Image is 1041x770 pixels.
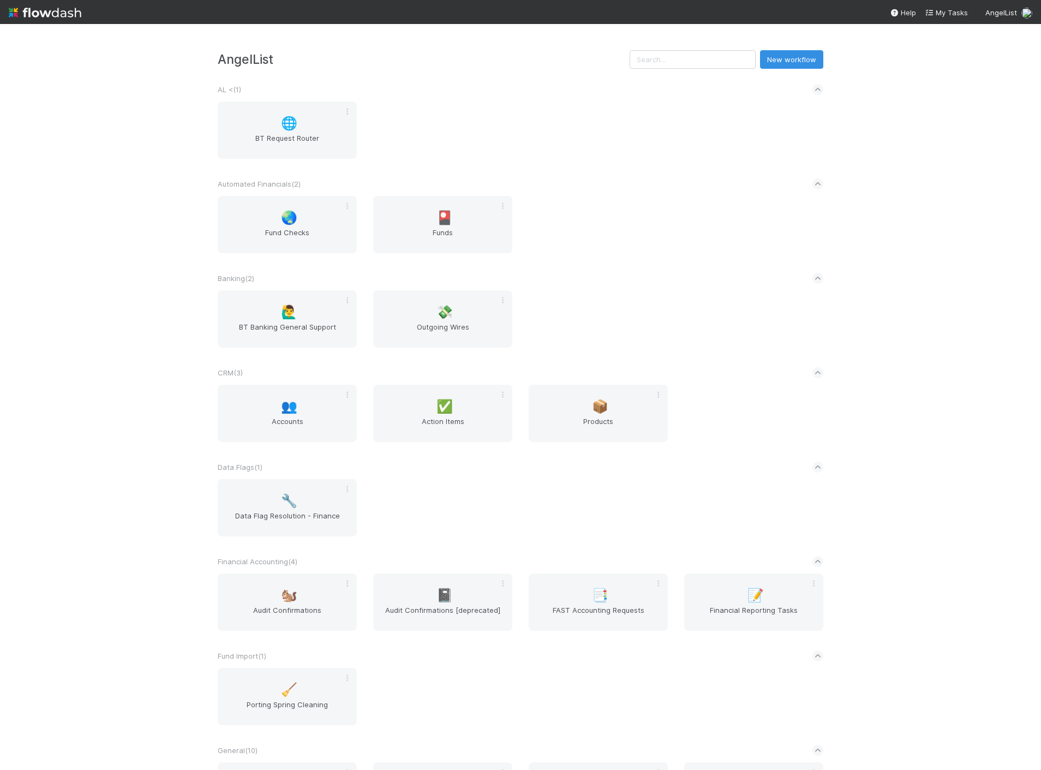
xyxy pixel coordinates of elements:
span: 🐿️ [281,588,297,602]
span: Data Flag Resolution - Finance [222,510,352,532]
a: My Tasks [925,7,968,18]
span: Accounts [222,416,352,438]
a: 🎴Funds [373,196,512,253]
a: 🌐BT Request Router [218,102,357,159]
span: 📦 [592,399,608,414]
a: 📝Financial Reporting Tasks [684,574,823,631]
span: 🌐 [281,116,297,130]
span: Action Items [378,416,508,438]
a: 👥Accounts [218,385,357,442]
h3: AngelList [218,52,630,67]
a: 🌏Fund Checks [218,196,357,253]
div: Help [890,7,916,18]
span: Financial Reporting Tasks [689,605,819,626]
a: 📦Products [529,385,668,442]
span: Fund Import ( 1 ) [218,652,266,660]
span: Fund Checks [222,227,352,249]
span: Products [533,416,663,438]
a: 💸Outgoing Wires [373,290,512,348]
span: Data Flags ( 1 ) [218,463,262,471]
img: logo-inverted-e16ddd16eac7371096b0.svg [9,3,81,22]
a: 🐿️Audit Confirmations [218,574,357,631]
span: Porting Spring Cleaning [222,699,352,721]
a: 📑FAST Accounting Requests [529,574,668,631]
span: 👥 [281,399,297,414]
button: New workflow [760,50,823,69]
span: 📝 [747,588,764,602]
span: General ( 10 ) [218,746,258,755]
span: AL < ( 1 ) [218,85,241,94]
a: 🙋‍♂️BT Banking General Support [218,290,357,348]
img: avatar_c7c7de23-09de-42ad-8e02-7981c37ee075.png [1021,8,1032,19]
input: Search... [630,50,756,69]
a: 🧹Porting Spring Cleaning [218,668,357,725]
span: 🔧 [281,494,297,508]
span: 🌏 [281,211,297,225]
span: 🧹 [281,683,297,697]
span: 📑 [592,588,608,602]
span: My Tasks [925,8,968,17]
span: 💸 [436,305,453,319]
a: 🔧Data Flag Resolution - Finance [218,479,357,536]
span: 🎴 [436,211,453,225]
span: Automated Financials ( 2 ) [218,180,301,188]
span: Financial Accounting ( 4 ) [218,557,297,566]
span: Audit Confirmations [222,605,352,626]
span: BT Request Router [222,133,352,154]
span: Audit Confirmations [deprecated] [378,605,508,626]
span: CRM ( 3 ) [218,368,243,377]
span: FAST Accounting Requests [533,605,663,626]
span: 🙋‍♂️ [281,305,297,319]
span: Banking ( 2 ) [218,274,254,283]
span: AngelList [985,8,1017,17]
span: Outgoing Wires [378,321,508,343]
span: ✅ [436,399,453,414]
span: BT Banking General Support [222,321,352,343]
span: Funds [378,227,508,249]
a: 📓Audit Confirmations [deprecated] [373,574,512,631]
a: ✅Action Items [373,385,512,442]
span: 📓 [436,588,453,602]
